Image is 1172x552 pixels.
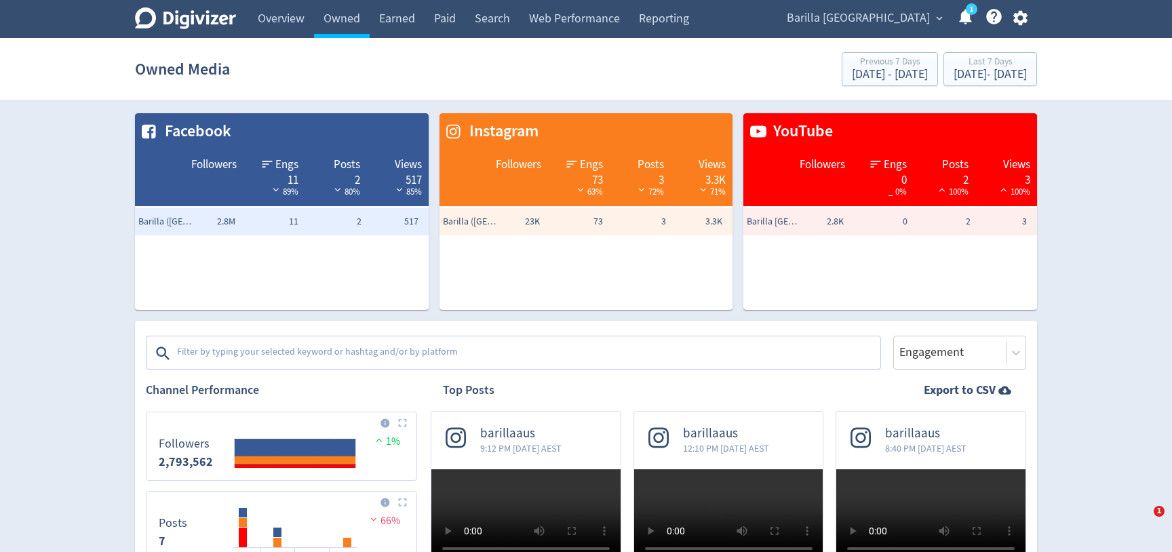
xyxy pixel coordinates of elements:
span: barillaaus [683,426,769,441]
td: 2.8M [176,208,239,235]
span: Engs [275,157,298,173]
td: 3 [974,208,1037,235]
div: [DATE] - [DATE] [852,68,928,81]
div: 517 [374,172,422,183]
span: Engs [580,157,603,173]
img: Placeholder [398,418,407,427]
div: 3 [617,172,665,183]
span: expand_more [933,12,945,24]
iframe: Intercom live chat [1126,506,1158,538]
img: Placeholder [398,498,407,507]
span: Barilla (AU, NZ) [443,215,497,229]
td: 73 [543,208,606,235]
span: 72% [635,186,664,197]
div: 0 [859,172,907,183]
span: 12:10 PM [DATE] AEST [683,441,769,455]
div: 2 [920,172,969,183]
span: 63% [574,186,603,197]
span: 1 [1154,506,1165,517]
span: Followers [496,157,541,173]
span: Barilla Australia [747,215,801,229]
td: 2.8K [784,208,847,235]
span: 85% [393,186,422,197]
img: negative-performance-white.svg [393,184,406,195]
span: 9:12 PM [DATE] AEST [480,441,562,455]
img: negative-performance.svg [367,514,380,524]
img: positive-performance-white.svg [935,184,949,195]
strong: 2,793,562 [159,454,213,470]
td: 2 [911,208,974,235]
span: Views [395,157,422,173]
span: 1% [372,435,400,448]
span: Posts [638,157,664,173]
div: [DATE] - [DATE] [954,68,1027,81]
span: 100% [997,186,1030,197]
td: 3 [606,208,669,235]
button: Previous 7 Days[DATE] - [DATE] [842,52,938,86]
button: Barilla [GEOGRAPHIC_DATA] [782,7,946,29]
table: customized table [439,113,733,310]
div: 73 [555,172,603,183]
span: 66% [367,514,400,528]
div: 11 [250,172,298,183]
dt: Followers [159,436,213,452]
button: Last 7 Days[DATE]- [DATE] [943,52,1037,86]
span: 8:40 PM [DATE] AEST [885,441,966,455]
span: Engs [884,157,907,173]
div: 3.3K [678,172,726,183]
td: 11 [239,208,302,235]
td: 3.3K [669,208,732,235]
td: 2 [302,208,365,235]
div: 2 [312,172,360,183]
a: 1 [966,3,977,15]
span: Posts [942,157,969,173]
img: positive-performance-white.svg [997,184,1011,195]
span: Facebook [158,120,231,143]
img: negative-performance-white.svg [635,184,648,195]
div: Last 7 Days [954,57,1027,68]
table: customized table [743,113,1037,310]
div: 3 [982,172,1030,183]
span: _ 0% [888,186,907,197]
img: positive-performance.svg [372,435,386,445]
text: 1 [970,5,973,14]
td: 0 [847,208,910,235]
span: 80% [331,186,360,197]
span: Views [699,157,726,173]
span: Instagram [463,120,539,143]
span: 100% [935,186,969,197]
span: Views [1003,157,1030,173]
span: Followers [191,157,237,173]
strong: 7 [159,533,165,549]
h1: Owned Media [135,47,230,91]
img: negative-performance-white.svg [697,184,710,195]
span: barillaaus [480,426,562,441]
h2: Top Posts [443,382,494,399]
span: 71% [697,186,726,197]
span: Followers [800,157,845,173]
svg: Followers 2,793,562 [152,418,411,475]
span: Barilla (AU, NZ) [138,215,193,229]
img: negative-performance-white.svg [269,184,283,195]
h2: Channel Performance [146,382,417,399]
td: 23K [480,208,543,235]
div: Previous 7 Days [852,57,928,68]
td: 517 [365,208,428,235]
img: negative-performance-white.svg [331,184,345,195]
span: Posts [334,157,360,173]
strong: Export to CSV [924,382,996,399]
span: YouTube [766,120,833,143]
span: Barilla [GEOGRAPHIC_DATA] [787,7,930,29]
span: 89% [269,186,298,197]
span: barillaaus [885,426,966,441]
dt: Posts [159,515,187,531]
table: customized table [135,113,429,310]
img: negative-performance-white.svg [574,184,587,195]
